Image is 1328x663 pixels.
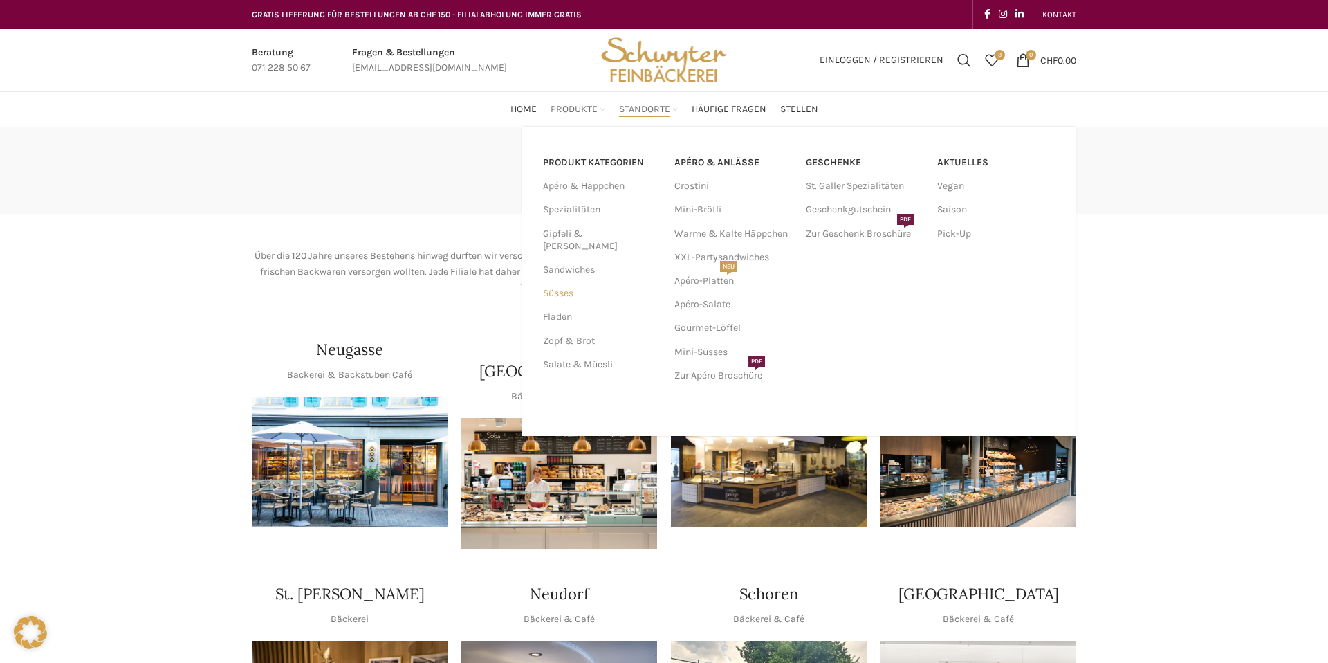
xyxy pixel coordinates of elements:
span: 3 [995,50,1005,60]
a: Home [510,96,537,123]
span: KONTAKT [1042,10,1076,19]
a: XXL-Partysandwiches [674,246,792,269]
a: Einloggen / Registrieren [813,46,950,74]
p: Über die 120 Jahre unseres Bestehens hinweg durften wir verschiedene Filialen von anderen Bäckere... [252,248,1076,295]
a: Spezialitäten [543,198,658,221]
div: 1 / 1 [461,418,657,549]
a: Apéro-Salate [674,293,792,316]
a: Infobox link [352,45,507,76]
a: Zopf & Brot [543,329,658,353]
div: Secondary navigation [1035,1,1083,28]
img: Bahnhof St. Gallen [461,418,657,549]
div: 1 / 1 [252,397,448,528]
div: 1 / 1 [671,397,867,528]
p: Bäckerei & Take Away [511,389,607,404]
a: Häufige Fragen [692,96,766,123]
a: Mini-Süsses [674,340,792,364]
a: Geschenke [806,151,923,174]
span: Stellen [780,103,818,116]
span: PDF [748,356,765,367]
a: Gourmet-Löffel [674,316,792,340]
span: CHF [1040,54,1058,66]
span: Produkte [551,103,598,116]
a: Süsses [543,282,658,305]
a: Sandwiches [543,258,658,282]
a: Crostini [674,174,792,198]
p: Bäckerei & Café [733,612,804,627]
a: Mini-Brötli [674,198,792,221]
p: Bäckerei & Backstuben Café [287,367,412,383]
a: Gipfeli & [PERSON_NAME] [543,222,658,258]
h4: Neugasse [316,339,383,361]
div: Main navigation [245,96,1083,123]
div: Meine Wunschliste [978,46,1006,74]
a: Aktuelles [937,151,1055,174]
a: 0 CHF0.00 [1009,46,1083,74]
a: Apéro & Häppchen [543,174,658,198]
h4: Bahnhof [GEOGRAPHIC_DATA] [461,339,657,382]
a: Zur Geschenk BroschürePDF [806,222,923,246]
img: 150130-Schwyter-013 [671,397,867,528]
span: Häufige Fragen [692,103,766,116]
a: Infobox link [252,45,311,76]
a: Apéro-PlattenNEU [674,269,792,293]
p: Bäckerei & Café [524,612,595,627]
a: Geschenkgutschein [806,198,923,221]
span: Standorte [619,103,670,116]
p: Bäckerei [331,612,369,627]
a: Produkte [551,96,605,123]
span: GRATIS LIEFERUNG FÜR BESTELLUNGEN AB CHF 150 - FILIALABHOLUNG IMMER GRATIS [252,10,582,19]
a: Salate & Müesli [543,353,658,376]
h4: [GEOGRAPHIC_DATA] [898,583,1059,605]
a: KONTAKT [1042,1,1076,28]
div: 1 / 1 [880,397,1076,528]
a: Site logo [596,53,732,65]
h4: Neudorf [530,583,589,605]
img: 017-e1571925257345 [880,397,1076,528]
a: Facebook social link [980,5,995,24]
a: Suchen [950,46,978,74]
a: APÉRO & ANLÄSSE [674,151,792,174]
a: Stellen [780,96,818,123]
a: Zur Apéro BroschürePDF [674,364,792,388]
a: Instagram social link [995,5,1011,24]
span: NEU [720,261,737,272]
a: Fladen [543,305,658,329]
a: Saison [937,198,1055,221]
a: Vegan [937,174,1055,198]
h2: Stadt [GEOGRAPHIC_DATA] [252,309,1076,325]
span: Home [510,103,537,116]
img: Bäckerei Schwyter [596,29,732,91]
a: Pick-Up [937,222,1055,246]
h4: St. [PERSON_NAME] [275,583,425,605]
a: St. Galler Spezialitäten [806,174,923,198]
a: Standorte [619,96,678,123]
a: 3 [978,46,1006,74]
img: Neugasse [252,397,448,528]
bdi: 0.00 [1040,54,1076,66]
span: Einloggen / Registrieren [820,55,943,65]
a: PRODUKT KATEGORIEN [543,151,658,174]
h4: Schoren [739,583,798,605]
a: Warme & Kalte Häppchen [674,222,792,246]
p: Bäckerei & Café [943,612,1014,627]
a: Linkedin social link [1011,5,1028,24]
span: PDF [897,214,914,225]
span: 0 [1026,50,1036,60]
